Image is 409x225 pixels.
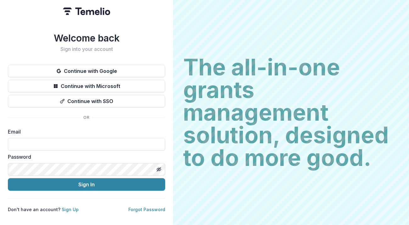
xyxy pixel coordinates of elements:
button: Continue with Microsoft [8,80,165,92]
label: Email [8,128,161,135]
a: Sign Up [62,207,79,212]
h1: Welcome back [8,32,165,44]
button: Toggle password visibility [154,164,164,174]
button: Sign In [8,178,165,191]
img: Temelio [63,8,110,15]
button: Continue with Google [8,65,165,77]
label: Password [8,153,161,161]
a: Forgot Password [128,207,165,212]
p: Don't have an account? [8,206,79,213]
button: Continue with SSO [8,95,165,107]
h2: Sign into your account [8,46,165,52]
